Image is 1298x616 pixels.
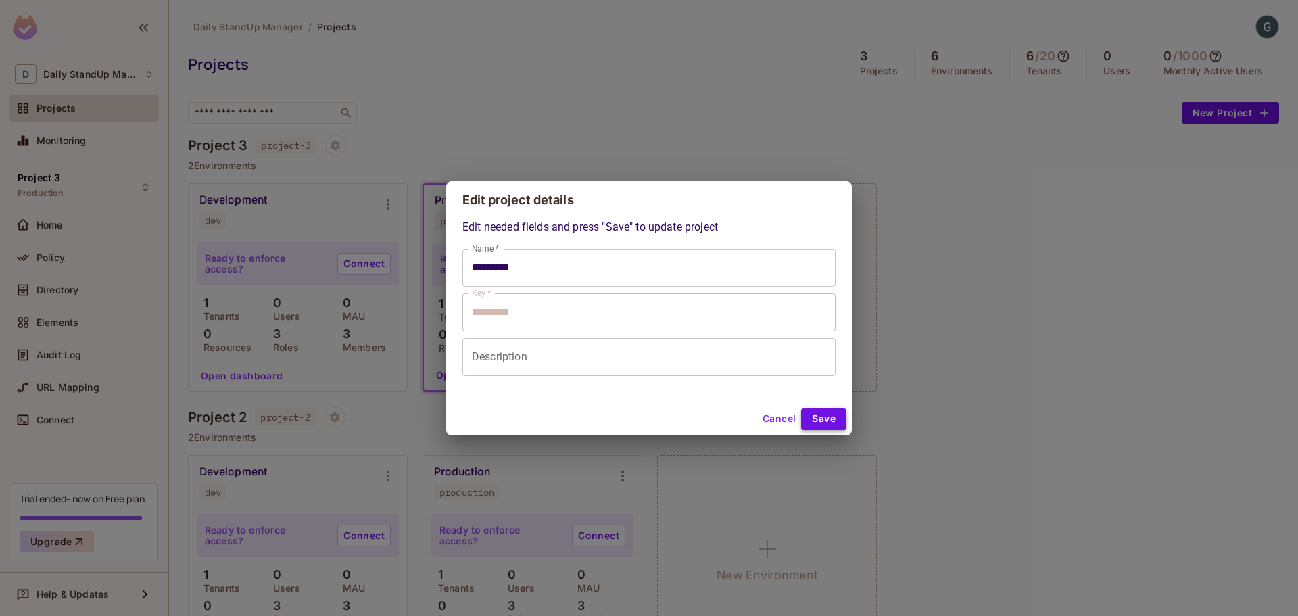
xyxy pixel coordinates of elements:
div: Edit needed fields and press "Save" to update project [462,219,836,376]
label: Key * [472,287,491,299]
h2: Edit project details [446,181,852,219]
button: Cancel [757,408,801,430]
label: Name * [472,243,499,254]
button: Save [801,408,846,430]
